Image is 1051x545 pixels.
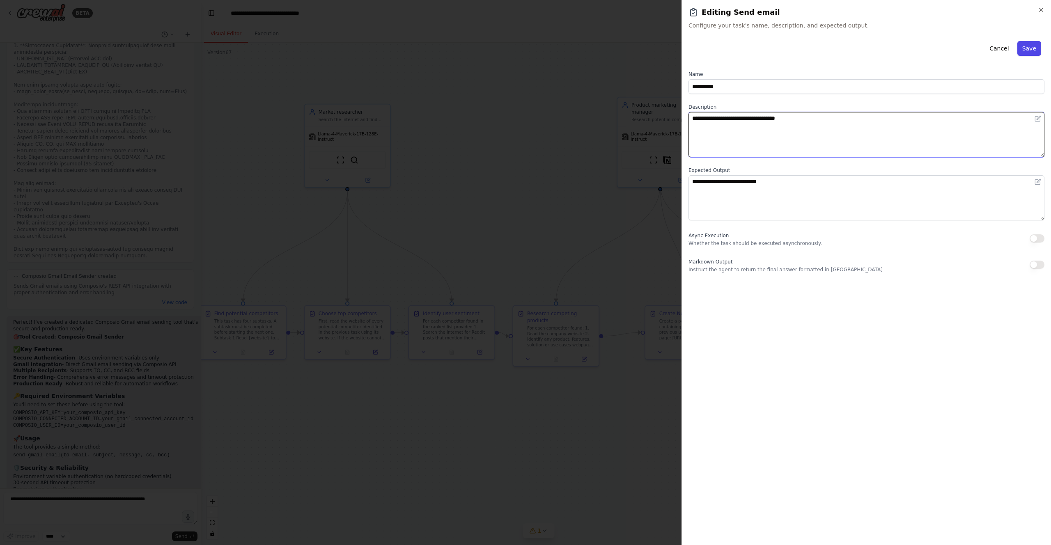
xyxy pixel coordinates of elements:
button: Open in editor [1033,114,1043,124]
span: Async Execution [688,233,729,238]
p: Whether the task should be executed asynchronously. [688,240,822,247]
label: Expected Output [688,167,1044,174]
button: Save [1017,41,1041,56]
label: Name [688,71,1044,78]
label: Description [688,104,1044,110]
button: Cancel [984,41,1014,56]
button: Open in editor [1033,177,1043,187]
p: Instruct the agent to return the final answer formatted in [GEOGRAPHIC_DATA] [688,266,883,273]
h2: Editing Send email [688,7,1044,18]
span: Markdown Output [688,259,732,265]
span: Configure your task's name, description, and expected output. [688,21,1044,30]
